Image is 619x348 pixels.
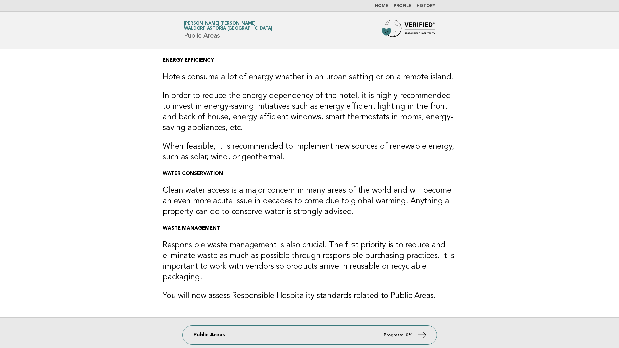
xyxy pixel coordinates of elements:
span: Waldorf Astoria [GEOGRAPHIC_DATA] [184,27,272,31]
em: Progress: [384,333,403,337]
a: Home [375,4,388,8]
h3: You will now assess Responsible Hospitality standards related to Public Areas. [163,291,456,301]
h3: Hotels consume a lot of energy whether in an urban setting or on a remote island. [163,72,456,83]
a: Profile [394,4,411,8]
a: Public Areas Progress: 0% [183,326,437,344]
strong: 0% [406,333,413,337]
a: [PERSON_NAME] [PERSON_NAME]Waldorf Astoria [GEOGRAPHIC_DATA] [184,21,272,31]
h3: Responsible waste management is also crucial. The first priority is to reduce and eliminate waste... [163,240,456,283]
img: Forbes Travel Guide [382,20,435,41]
h3: Clean water access is a major concern in many areas of the world and will become an even more acu... [163,185,456,217]
h3: When feasible, it is recommended to implement new sources of renewable energy, such as solar, win... [163,141,456,163]
h1: Public Areas [184,22,272,39]
a: History [417,4,435,8]
strong: ENERGY EFFICIENCY [163,58,214,63]
strong: WATER CONSERVATION [163,171,223,176]
strong: WASTE MANAGEMENT [163,226,220,231]
h3: In order to reduce the energy dependency of the hotel, it is highly recommended to invest in ener... [163,91,456,133]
